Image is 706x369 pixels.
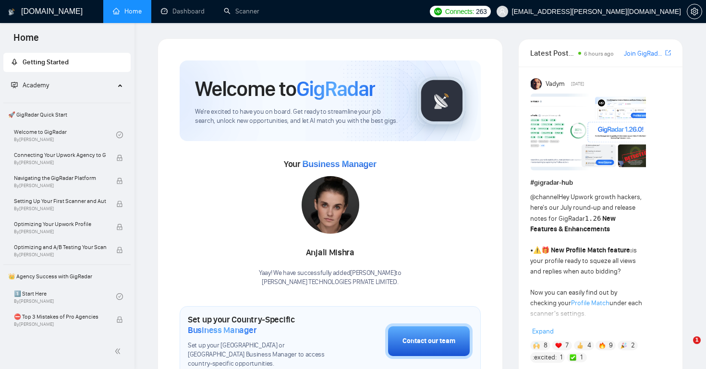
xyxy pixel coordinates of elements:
span: By [PERSON_NAME] [14,206,106,212]
p: [PERSON_NAME] TECHNOLOGIES PRIVATE LIMITED . [259,278,402,287]
img: gigradar-logo.png [418,77,466,125]
span: lock [116,247,123,253]
span: user [499,8,506,15]
img: ✅ [570,354,576,361]
div: Yaay! We have successfully added [PERSON_NAME] to [259,269,402,287]
span: ⛔ Top 3 Mistakes of Pro Agencies [14,312,106,321]
img: 🔥 [599,342,606,349]
span: 263 [476,6,487,17]
span: ⚠️ [533,246,541,254]
img: ❤️ [555,342,562,349]
span: 👑 Agency Success with GigRadar [4,267,130,286]
span: GigRadar [296,76,375,102]
a: setting [687,8,702,15]
span: By [PERSON_NAME] [14,160,106,166]
span: lock [116,178,123,184]
img: 👍 [577,342,584,349]
span: lock [116,316,123,323]
span: 🎁 [541,246,549,254]
a: 1️⃣ Start HereBy[PERSON_NAME] [14,286,116,307]
img: 🎉 [621,342,627,349]
a: homeHome [113,7,142,15]
span: setting [687,8,702,15]
span: export [665,49,671,57]
span: We're excited to have you on board. Get ready to streamline your job search, unlock new opportuni... [195,107,402,126]
div: Anjali Mishra [259,245,402,261]
strong: New Profile Match feature: [551,246,632,254]
img: upwork-logo.png [434,8,442,15]
span: By [PERSON_NAME] [14,229,106,235]
a: export [665,48,671,58]
span: Home [6,31,47,51]
span: Business Manager [302,159,376,169]
span: lock [116,201,123,207]
span: Latest Posts from the GigRadar Community [530,47,576,59]
img: 1706121430734-multi-295.jpg [302,176,359,234]
span: Business Manager [188,325,256,335]
button: Contact our team [385,323,473,359]
span: Setting Up Your First Scanner and Auto-Bidder [14,196,106,206]
h1: # gigradar-hub [530,178,671,188]
span: Navigating the GigRadar Platform [14,173,106,183]
span: 1 [580,353,583,362]
span: Connects: [445,6,474,17]
button: setting [687,4,702,19]
span: Academy [11,81,49,89]
h1: Set up your Country-Specific [188,314,337,335]
iframe: Intercom live chat [673,336,696,359]
span: By [PERSON_NAME] [14,321,106,327]
span: Vadym [546,79,565,89]
span: Optimizing and A/B Testing Your Scanner for Better Results [14,242,106,252]
a: searchScanner [224,7,259,15]
span: Academy [23,81,49,89]
img: Vadym [531,78,542,90]
span: 6 hours ago [584,50,614,57]
h1: Welcome to [195,76,375,102]
a: dashboardDashboard [161,7,205,15]
span: Connecting Your Upwork Agency to GigRadar [14,150,106,160]
span: 2 [631,341,635,350]
span: Optimizing Your Upwork Profile [14,219,106,229]
span: check-circle [116,293,123,300]
span: By [PERSON_NAME] [14,252,106,258]
span: lock [116,155,123,161]
span: Getting Started [23,58,69,66]
span: 4 [587,341,591,350]
li: Getting Started [3,53,131,72]
span: 1 [693,336,701,344]
span: :excited: [533,352,557,363]
div: Contact our team [402,336,455,346]
span: 🚀 GigRadar Quick Start [4,105,130,124]
span: 7 [565,341,569,350]
span: check-circle [116,131,123,138]
a: Welcome to GigRadarBy[PERSON_NAME] [14,124,116,145]
span: @channel [530,193,559,201]
span: fund-projection-screen [11,82,18,88]
img: 🙌 [533,342,540,349]
span: 8 [544,341,548,350]
a: Profile Match [571,299,609,307]
span: lock [116,224,123,230]
span: Your [284,159,377,169]
a: Join GigRadar Slack Community [624,48,663,59]
span: By [PERSON_NAME] [14,183,106,189]
span: double-left [114,346,124,356]
span: rocket [11,59,18,65]
span: 1 [560,353,562,362]
span: Expand [532,327,554,335]
code: 1.26 [585,214,601,222]
span: Set up your [GEOGRAPHIC_DATA] or [GEOGRAPHIC_DATA] Business Manager to access country-specific op... [188,341,337,369]
img: logo [8,4,15,20]
span: 9 [609,341,613,350]
span: [DATE] [571,80,584,88]
img: F09AC4U7ATU-image.png [531,94,646,170]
